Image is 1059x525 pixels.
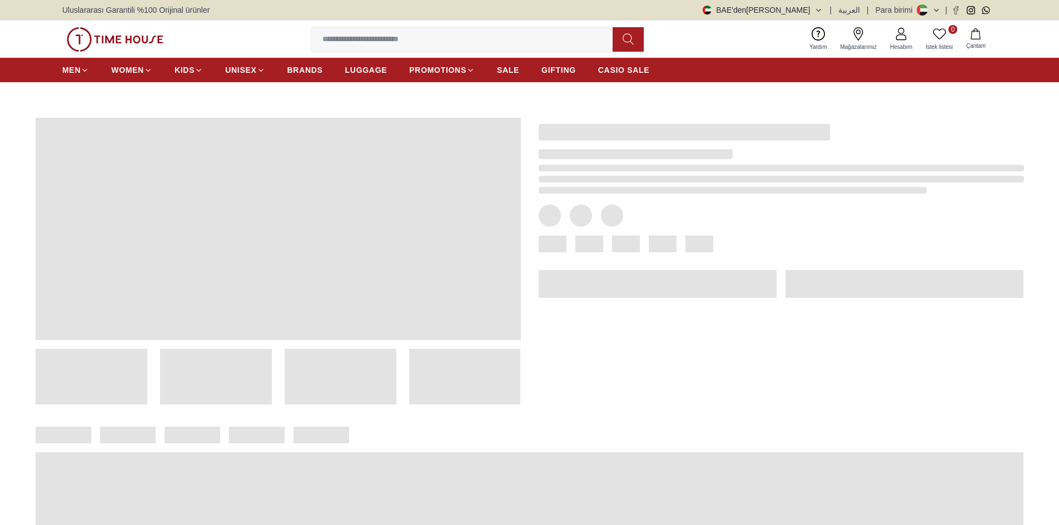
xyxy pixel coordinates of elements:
a: KIDS [175,60,203,80]
span: PROMOTIONS [409,64,466,76]
a: Facebook [952,6,960,14]
a: 0İstek listesi [919,25,959,53]
font: Hesabım [890,44,912,50]
button: العربية [838,4,860,16]
span: LUGGAGE [345,64,387,76]
button: Çantam [959,26,992,52]
font: | [945,6,947,14]
img: ... [67,27,163,52]
font: Mağazalarımız [840,44,877,50]
a: LUGGAGE [345,60,387,80]
span: GIFTING [541,64,576,76]
span: WOMEN [111,64,144,76]
span: BRANDS [287,64,323,76]
a: MEN [62,60,89,80]
a: CASIO SALE [598,60,650,80]
font: Yardım [809,44,827,50]
button: BAE'den[PERSON_NAME] [698,4,823,16]
a: Instagram [967,6,975,14]
img: Birleşik Arap Emirlikleri [703,6,712,14]
a: SALE [497,60,519,80]
a: UNISEX [225,60,265,80]
a: Whatsapp [982,6,990,14]
span: MEN [62,64,81,76]
font: العربية [838,6,860,14]
span: UNISEX [225,64,256,76]
span: SALE [497,64,519,76]
font: 0 [951,26,955,33]
a: WOMEN [111,60,152,80]
a: Mağazalarımız [833,25,883,53]
font: Uluslararası Garantili %100 Orijinal ürünler [62,6,210,14]
a: Yardım [803,25,834,53]
font: Çantam [966,43,986,49]
font: Para birimi [876,6,913,14]
a: BRANDS [287,60,323,80]
a: GIFTING [541,60,576,80]
span: CASIO SALE [598,64,650,76]
font: | [867,6,869,14]
font: | [829,6,832,14]
font: BAE'den [716,6,746,14]
font: [PERSON_NAME] [746,6,810,14]
span: KIDS [175,64,195,76]
a: PROMOTIONS [409,60,475,80]
font: İstek listesi [926,44,953,50]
